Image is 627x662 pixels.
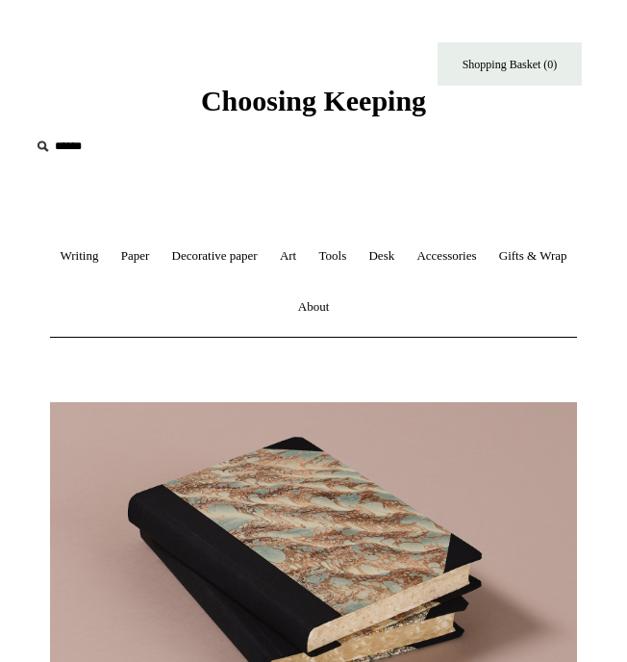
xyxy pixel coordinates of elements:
a: Art [270,231,306,282]
a: Choosing Keeping [201,100,426,114]
a: Accessories [407,231,486,282]
a: Desk [359,231,404,282]
a: Shopping Basket (0) [438,42,582,86]
span: Choosing Keeping [201,85,426,116]
a: About [288,282,339,333]
a: Gifts & Wrap [489,231,577,282]
a: Paper [112,231,160,282]
a: Tools [310,231,357,282]
a: Writing [50,231,108,282]
a: Decorative paper [163,231,267,282]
